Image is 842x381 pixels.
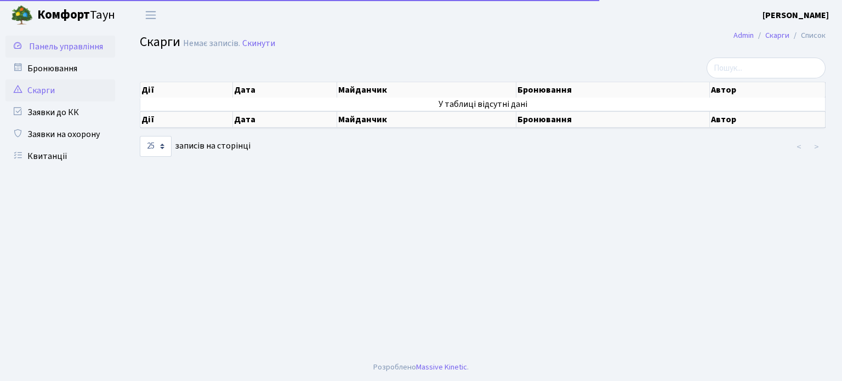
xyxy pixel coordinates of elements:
[337,111,516,128] th: Майданчик
[140,82,233,98] th: Дії
[516,111,710,128] th: Бронювання
[37,6,90,24] b: Комфорт
[137,6,164,24] button: Переключити навігацію
[763,9,829,22] a: [PERSON_NAME]
[5,145,115,167] a: Квитанції
[5,58,115,79] a: Бронювання
[29,41,103,53] span: Панель управління
[37,6,115,25] span: Таун
[763,9,829,21] b: [PERSON_NAME]
[11,4,33,26] img: logo.png
[707,58,826,78] input: Пошук...
[233,82,337,98] th: Дата
[337,82,516,98] th: Майданчик
[516,82,710,98] th: Бронювання
[140,136,172,157] select: записів на сторінці
[5,123,115,145] a: Заявки на охорону
[183,38,240,49] div: Немає записів.
[710,82,826,98] th: Автор
[789,30,826,42] li: Список
[140,98,826,111] td: У таблиці відсутні дані
[710,111,826,128] th: Автор
[733,30,754,41] a: Admin
[140,32,180,52] span: Скарги
[233,111,337,128] th: Дата
[242,38,275,49] a: Скинути
[373,361,469,373] div: Розроблено .
[717,24,842,47] nav: breadcrumb
[765,30,789,41] a: Скарги
[5,79,115,101] a: Скарги
[140,136,251,157] label: записів на сторінці
[140,111,233,128] th: Дії
[5,101,115,123] a: Заявки до КК
[416,361,467,373] a: Massive Kinetic
[5,36,115,58] a: Панель управління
